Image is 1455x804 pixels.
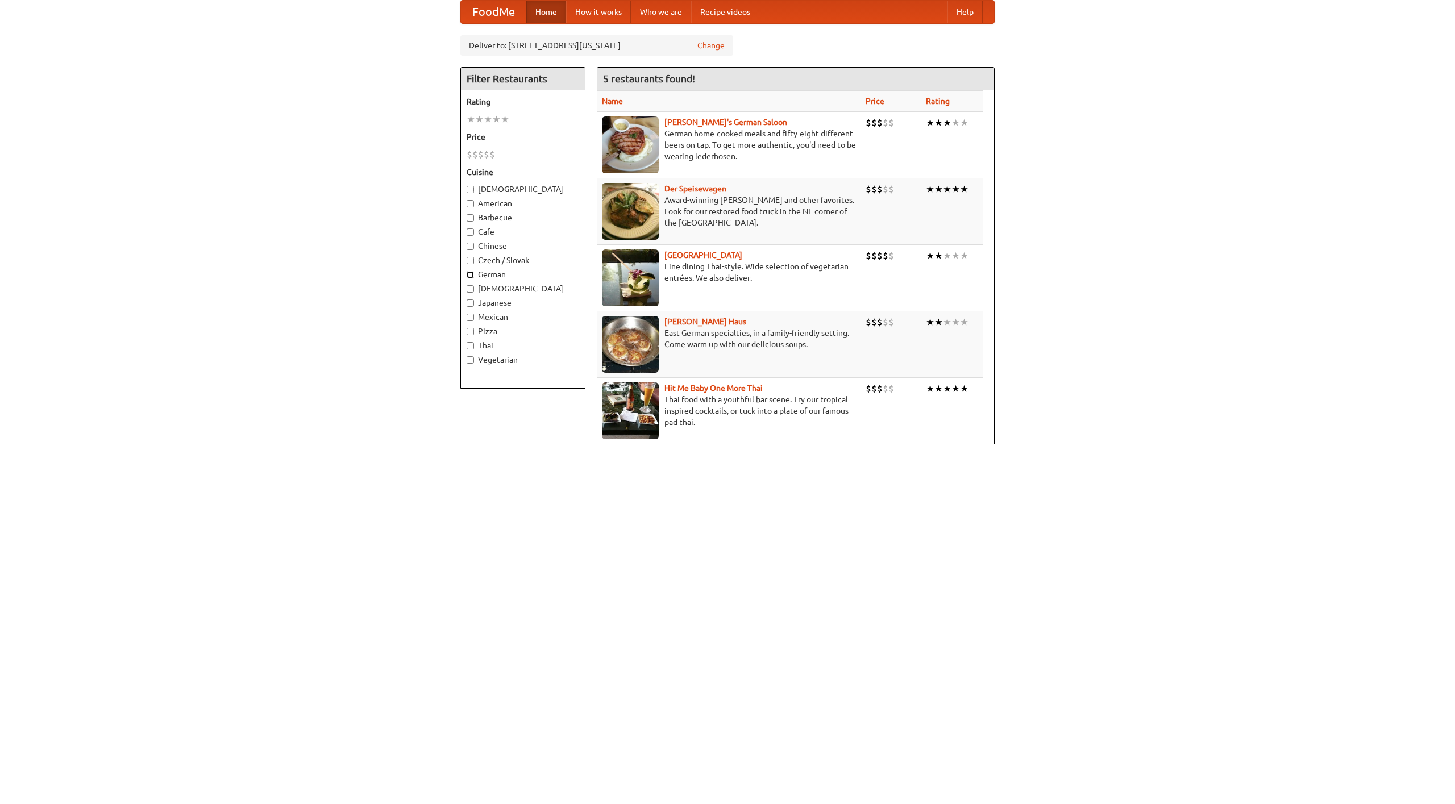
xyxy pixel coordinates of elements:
li: ★ [943,249,951,262]
li: ★ [943,382,951,395]
li: $ [888,382,894,395]
a: [PERSON_NAME] Haus [664,317,746,326]
li: $ [888,249,894,262]
label: Cafe [467,226,579,238]
li: $ [866,249,871,262]
li: $ [871,382,877,395]
label: Czech / Slovak [467,255,579,266]
li: ★ [960,249,968,262]
p: East German specialties, in a family-friendly setting. Come warm up with our delicious soups. [602,327,857,350]
img: kohlhaus.jpg [602,316,659,373]
li: $ [866,382,871,395]
li: $ [883,183,888,195]
p: Thai food with a youthful bar scene. Try our tropical inspired cocktails, or tuck into a plate of... [602,394,857,428]
label: Vegetarian [467,354,579,365]
li: $ [883,382,888,395]
input: German [467,271,474,278]
a: Der Speisewagen [664,184,726,193]
label: [DEMOGRAPHIC_DATA] [467,184,579,195]
li: ★ [951,382,960,395]
input: [DEMOGRAPHIC_DATA] [467,186,474,193]
a: Hit Me Baby One More Thai [664,384,763,393]
label: Thai [467,340,579,351]
label: Pizza [467,326,579,337]
h5: Rating [467,96,579,107]
li: $ [871,116,877,129]
li: ★ [484,113,492,126]
p: German home-cooked meals and fifty-eight different beers on tap. To get more authentic, you'd nee... [602,128,857,162]
li: $ [883,316,888,328]
a: How it works [566,1,631,23]
label: Mexican [467,311,579,323]
input: Mexican [467,314,474,321]
a: Price [866,97,884,106]
label: Barbecue [467,212,579,223]
a: Home [526,1,566,23]
li: $ [888,183,894,195]
img: babythai.jpg [602,382,659,439]
li: ★ [475,113,484,126]
input: Barbecue [467,214,474,222]
img: esthers.jpg [602,116,659,173]
h5: Price [467,131,579,143]
h4: Filter Restaurants [461,68,585,90]
a: Rating [926,97,950,106]
input: Chinese [467,243,474,250]
label: [DEMOGRAPHIC_DATA] [467,283,579,294]
li: ★ [943,183,951,195]
li: $ [877,116,883,129]
a: Recipe videos [691,1,759,23]
a: FoodMe [461,1,526,23]
div: Deliver to: [STREET_ADDRESS][US_STATE] [460,35,733,56]
input: Vegetarian [467,356,474,364]
li: $ [877,183,883,195]
label: German [467,269,579,280]
a: [GEOGRAPHIC_DATA] [664,251,742,260]
input: Cafe [467,228,474,236]
input: Czech / Slovak [467,257,474,264]
li: ★ [492,113,501,126]
li: $ [472,148,478,161]
li: $ [871,249,877,262]
li: ★ [467,113,475,126]
li: ★ [926,249,934,262]
li: ★ [960,316,968,328]
li: $ [871,183,877,195]
img: speisewagen.jpg [602,183,659,240]
li: $ [866,116,871,129]
label: Chinese [467,240,579,252]
li: ★ [926,183,934,195]
input: Pizza [467,328,474,335]
a: Change [697,40,725,51]
input: Japanese [467,299,474,307]
li: $ [883,116,888,129]
li: $ [467,148,472,161]
li: ★ [934,249,943,262]
li: ★ [951,183,960,195]
label: Japanese [467,297,579,309]
img: satay.jpg [602,249,659,306]
li: ★ [926,382,934,395]
li: $ [877,382,883,395]
li: ★ [960,382,968,395]
li: $ [866,316,871,328]
li: ★ [926,316,934,328]
li: $ [484,148,489,161]
li: $ [478,148,484,161]
li: $ [877,249,883,262]
li: $ [888,316,894,328]
label: American [467,198,579,209]
li: ★ [934,382,943,395]
a: Who we are [631,1,691,23]
li: $ [866,183,871,195]
li: $ [877,316,883,328]
li: $ [883,249,888,262]
li: ★ [951,316,960,328]
a: [PERSON_NAME]'s German Saloon [664,118,787,127]
li: ★ [501,113,509,126]
a: Help [947,1,983,23]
